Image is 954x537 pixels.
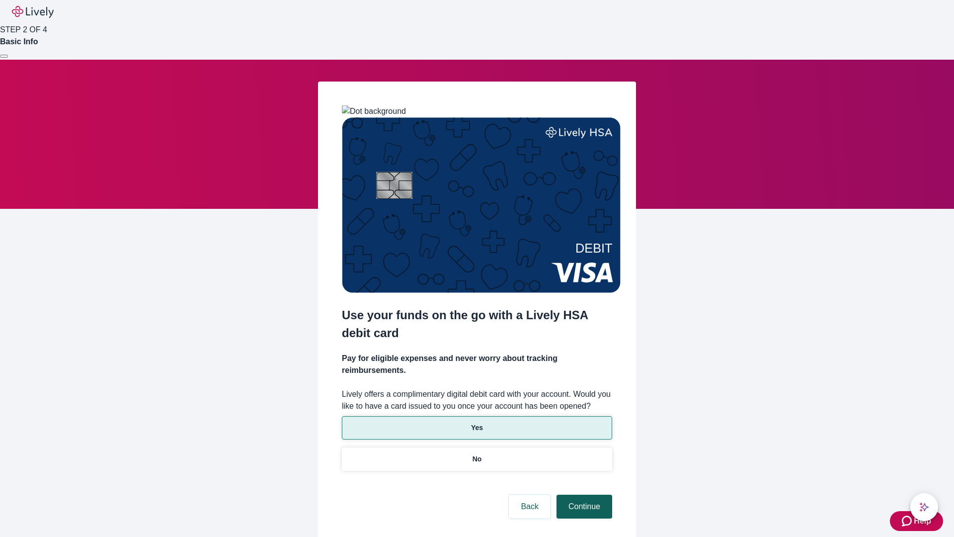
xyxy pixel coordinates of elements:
svg: Lively AI Assistant [919,502,929,512]
img: Debit card [342,117,621,293]
img: Dot background [342,105,406,117]
h4: Pay for eligible expenses and never worry about tracking reimbursements. [342,353,612,376]
img: Lively [12,6,54,18]
button: No [342,447,612,471]
span: Help [914,515,931,527]
button: Back [509,495,551,519]
button: Zendesk support iconHelp [890,511,943,531]
button: Yes [342,416,612,440]
p: No [473,454,482,464]
p: Yes [471,423,483,433]
button: Continue [556,495,612,519]
label: Lively offers a complimentary digital debit card with your account. Would you like to have a card... [342,388,612,412]
button: chat [910,493,938,521]
h2: Use your funds on the go with a Lively HSA debit card [342,306,612,342]
svg: Zendesk support icon [902,515,914,527]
